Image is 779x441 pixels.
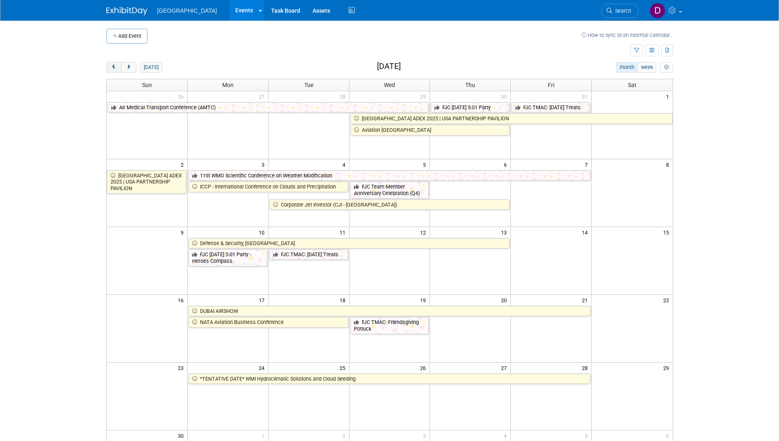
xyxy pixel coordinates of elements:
a: FJC [DATE] 5:01 Party - Heroes Compass [188,249,267,266]
span: 29 [662,363,673,373]
span: 26 [419,363,430,373]
a: Search [601,4,639,18]
span: Thu [465,82,475,88]
a: NATA Aviation Business Conference [188,317,348,328]
span: 17 [258,295,268,305]
span: 3 [422,430,430,441]
a: FJC TMAC: Friendsgiving Potluck [350,317,429,334]
span: Sun [142,82,152,88]
span: 7 [584,159,591,170]
a: Defense & Security, [GEOGRAPHIC_DATA] [188,238,510,249]
span: 30 [177,430,187,441]
span: 25 [339,363,349,373]
span: 30 [500,91,510,101]
a: Air Medical Transport Conference (AMTC) [108,102,429,113]
span: 6 [503,159,510,170]
span: 13 [500,227,510,237]
span: 20 [500,295,510,305]
span: 2 [342,430,349,441]
span: 14 [581,227,591,237]
span: 26 [177,91,187,101]
a: How to sync to an external calendar... [581,32,673,38]
span: 28 [581,363,591,373]
a: Corporate Jet Investor (CJI - [GEOGRAPHIC_DATA]) [269,200,510,210]
span: 28 [339,91,349,101]
a: ICCP - International Conference on Clouds and Precipitation [188,181,348,192]
span: 8 [665,159,673,170]
span: 1 [665,91,673,101]
span: 1 [261,430,268,441]
span: 9 [180,227,187,237]
span: 21 [581,295,591,305]
span: 27 [500,363,510,373]
button: week [637,62,656,73]
a: [GEOGRAPHIC_DATA] ADEX 2025 | USA PARTNERSHIP PAVILION [107,170,186,194]
span: 23 [177,363,187,373]
i: Personalize Calendar [664,65,669,70]
span: 19 [419,295,430,305]
button: next [121,62,136,73]
span: 31 [581,91,591,101]
span: 4 [503,430,510,441]
a: DUBAI AIRSHOW [188,306,591,317]
a: FJC TMAC: [DATE] Treats [269,249,348,260]
span: Mon [222,82,234,88]
span: 24 [258,363,268,373]
span: 12 [419,227,430,237]
img: Danielle Hartman [650,3,665,18]
span: Sat [628,82,637,88]
span: 22 [662,295,673,305]
span: 6 [665,430,673,441]
span: 15 [662,227,673,237]
span: 18 [339,295,349,305]
span: 5 [584,430,591,441]
button: prev [106,62,122,73]
span: Wed [384,82,395,88]
button: month [616,62,638,73]
span: Tue [304,82,313,88]
span: Search [612,8,631,14]
span: 2 [180,159,187,170]
span: 4 [342,159,349,170]
span: 16 [177,295,187,305]
span: 11 [339,227,349,237]
a: [GEOGRAPHIC_DATA] ADEX 2025 | USA PARTNERSHIP PAVILION [350,113,673,124]
span: Fri [548,82,554,88]
h2: [DATE] [377,62,401,71]
a: FJC TMAC: [DATE] Treats [512,102,591,113]
a: 11th WMO Scientific Conference on Weather Modification [188,170,591,181]
a: FJC [DATE] 5:01 Party [431,102,510,113]
span: 5 [422,159,430,170]
span: [GEOGRAPHIC_DATA] [157,7,217,14]
button: [DATE] [140,62,162,73]
button: myCustomButton [660,62,673,73]
img: ExhibitDay [106,7,147,15]
a: Aviation [GEOGRAPHIC_DATA] [350,125,510,136]
a: *TENTATIVE DATE* WMI Hydroclimatic Solutions and Cloud Seeding [188,374,591,384]
button: Add Event [106,29,147,44]
span: 3 [261,159,268,170]
span: 29 [419,91,430,101]
span: 27 [258,91,268,101]
span: 10 [258,227,268,237]
a: FJC Team Member Anniversary Celebration (Q4) [350,181,429,198]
